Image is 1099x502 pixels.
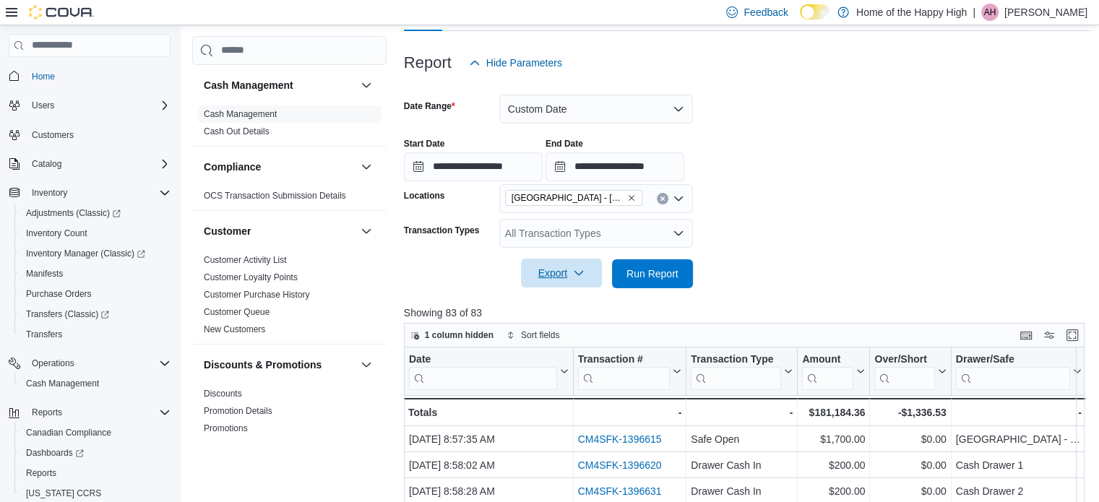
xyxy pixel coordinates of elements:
div: [DATE] 8:58:02 AM [409,456,569,474]
a: Manifests [20,265,69,282]
div: [DATE] 8:57:35 AM [409,430,569,448]
button: Cash Management [204,78,355,92]
div: [GEOGRAPHIC_DATA] - [GEOGRAPHIC_DATA] [956,430,1082,448]
p: Showing 83 of 83 [404,306,1092,320]
span: Cash Management [26,378,99,389]
span: Home [32,71,55,82]
button: Canadian Compliance [14,423,176,443]
span: Transfers (Classic) [26,308,109,320]
span: Reports [20,464,171,482]
span: AH [984,4,996,21]
button: Sort fields [501,326,565,344]
a: Customer Activity List [204,255,287,265]
span: Customers [26,126,171,144]
a: Cash Out Details [204,126,270,137]
span: Transfers (Classic) [20,306,171,323]
span: Users [32,100,54,111]
div: Drawer Cash In [691,456,793,474]
button: Amount [802,352,865,389]
span: Edmonton - Clareview - Fire & Flower [505,190,642,206]
button: Over/Short [874,352,946,389]
div: $0.00 [874,430,946,448]
span: Users [26,97,171,114]
a: Dashboards [14,443,176,463]
span: Inventory Count [26,228,87,239]
a: Promotions [204,423,248,433]
a: Discounts [204,389,242,399]
h3: Cash Management [204,78,293,92]
span: Manifests [20,265,171,282]
span: Promotion Details [204,405,272,417]
button: Inventory Count [14,223,176,243]
button: Inventory [26,184,73,202]
img: Cova [29,5,94,20]
div: Amount [802,352,853,366]
button: Reports [26,404,68,421]
button: Custom Date [499,95,693,124]
span: Adjustments (Classic) [20,204,171,222]
span: Inventory [26,184,171,202]
span: Export [530,259,593,287]
span: Purchase Orders [26,288,92,300]
div: Transaction Type [691,352,781,366]
span: Discounts [204,388,242,399]
input: Dark Mode [800,4,830,20]
a: Purchase Orders [20,285,98,303]
button: Inventory [3,183,176,203]
div: Compliance [192,187,387,210]
span: Inventory Manager (Classic) [26,248,145,259]
span: [US_STATE] CCRS [26,488,101,499]
span: Cash Management [20,375,171,392]
span: Adjustments (Classic) [26,207,121,219]
span: Washington CCRS [20,485,171,502]
span: Transfers [26,329,62,340]
button: Date [409,352,569,389]
a: CM4SFK-1396631 [577,485,661,497]
div: Totals [408,404,569,421]
a: OCS Transaction Submission Details [204,191,346,201]
span: 1 column hidden [425,329,494,341]
span: Customer Loyalty Points [204,272,298,283]
a: New Customers [204,324,265,334]
div: Alannah Hennig [981,4,999,21]
a: Canadian Compliance [20,424,117,441]
div: Drawer Cash In [691,482,793,500]
h3: Customer [204,224,251,238]
a: Promotion Details [204,406,272,416]
a: Cash Management [20,375,105,392]
span: Run Report [626,267,678,281]
div: $0.00 [874,482,946,500]
button: Hide Parameters [463,48,568,77]
span: Catalog [32,158,61,170]
a: CM4SFK-1396615 [577,433,661,445]
span: New Customers [204,324,265,335]
p: | [973,4,975,21]
span: Feedback [744,5,788,20]
button: Compliance [358,158,375,176]
span: Operations [26,355,171,372]
label: Transaction Types [404,225,479,236]
button: Operations [3,353,176,373]
button: Catalog [3,154,176,174]
a: Customers [26,126,79,144]
button: 1 column hidden [405,326,499,344]
p: [PERSON_NAME] [1004,4,1087,21]
div: Cash Management [192,105,387,146]
div: Transaction # [577,352,670,366]
p: Home of the Happy High [856,4,967,21]
a: Transfers (Classic) [20,306,115,323]
a: Inventory Manager (Classic) [14,243,176,264]
span: Hide Parameters [486,56,562,70]
button: Customer [204,224,355,238]
div: - [956,404,1082,421]
button: Users [26,97,60,114]
button: Compliance [204,160,355,174]
span: Reports [32,407,62,418]
div: Customer [192,251,387,344]
button: Discounts & Promotions [358,356,375,373]
span: Inventory Manager (Classic) [20,245,171,262]
button: Reports [3,402,176,423]
div: Transaction Type [691,352,781,389]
